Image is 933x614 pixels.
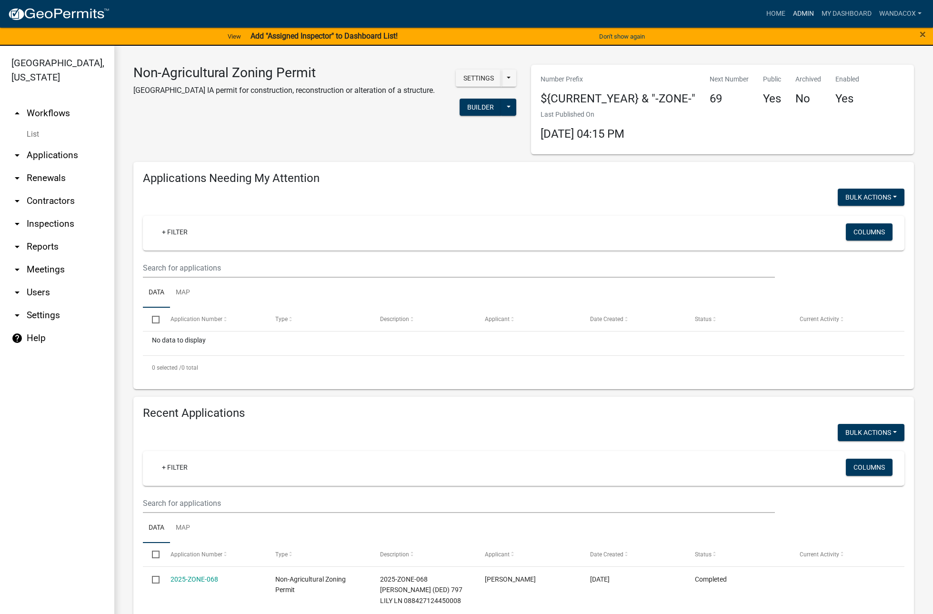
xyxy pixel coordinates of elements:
p: Public [763,74,781,84]
span: Status [695,316,712,322]
span: Current Activity [800,316,839,322]
button: Columns [846,223,893,241]
button: Don't show again [595,29,649,44]
a: Admin [789,5,818,23]
span: Date Created [590,551,623,558]
i: arrow_drop_down [11,195,23,207]
i: arrow_drop_down [11,241,23,252]
h3: Non-Agricultural Zoning Permit [133,65,435,81]
a: Data [143,513,170,544]
datatable-header-cell: Select [143,543,161,566]
datatable-header-cell: Current Activity [791,308,895,331]
p: Last Published On [541,110,624,120]
i: arrow_drop_down [11,287,23,298]
span: × [920,28,926,41]
button: Columns [846,459,893,476]
a: 2025-ZONE-068 [171,575,218,583]
a: + Filter [154,223,195,241]
h4: Recent Applications [143,406,904,420]
datatable-header-cell: Applicant [476,308,581,331]
button: Bulk Actions [838,424,904,441]
h4: Yes [835,92,859,106]
button: Settings [456,70,502,87]
span: Leslie Phipps [485,575,536,583]
button: Close [920,29,926,40]
datatable-header-cell: Type [266,543,371,566]
input: Search for applications [143,493,775,513]
p: Next Number [710,74,749,84]
p: [GEOGRAPHIC_DATA] IA permit for construction, reconstruction or alteration of a structure. [133,85,435,96]
p: Number Prefix [541,74,695,84]
a: Map [170,513,196,544]
a: Map [170,278,196,308]
h4: No [795,92,821,106]
h4: Applications Needing My Attention [143,171,904,185]
i: arrow_drop_down [11,172,23,184]
datatable-header-cell: Date Created [581,308,685,331]
i: help [11,332,23,344]
i: arrow_drop_down [11,264,23,275]
datatable-header-cell: Status [686,543,791,566]
datatable-header-cell: Applicant [476,543,581,566]
a: WandaCox [875,5,925,23]
datatable-header-cell: Application Number [161,308,266,331]
input: Search for applications [143,258,775,278]
datatable-header-cell: Type [266,308,371,331]
button: Builder [460,99,502,116]
datatable-header-cell: Description [371,308,476,331]
datatable-header-cell: Status [686,308,791,331]
span: Application Number [171,316,222,322]
strong: Add "Assigned Inspector" to Dashboard List! [251,31,398,40]
a: Home [762,5,789,23]
span: 2025-ZONE-068 Phipps, Leslie George (DED) 797 LILY LN 088427124450008 [380,575,462,605]
a: + Filter [154,459,195,476]
span: Application Number [171,551,222,558]
p: Enabled [835,74,859,84]
datatable-header-cell: Application Number [161,543,266,566]
a: View [224,29,245,44]
span: Description [380,316,409,322]
div: 0 total [143,356,904,380]
datatable-header-cell: Current Activity [791,543,895,566]
span: Date Created [590,316,623,322]
span: Current Activity [800,551,839,558]
span: Status [695,551,712,558]
a: Data [143,278,170,308]
button: Bulk Actions [838,189,904,206]
span: Non-Agricultural Zoning Permit [275,575,346,594]
div: No data to display [143,332,904,355]
i: arrow_drop_down [11,218,23,230]
datatable-header-cell: Date Created [581,543,685,566]
i: arrow_drop_down [11,150,23,161]
p: Archived [795,74,821,84]
i: arrow_drop_up [11,108,23,119]
a: My Dashboard [818,5,875,23]
span: 08/15/2025 [590,575,610,583]
span: Description [380,551,409,558]
h4: 69 [710,92,749,106]
h4: Yes [763,92,781,106]
datatable-header-cell: Select [143,308,161,331]
span: Type [275,316,288,322]
span: Type [275,551,288,558]
i: arrow_drop_down [11,310,23,321]
span: Applicant [485,551,510,558]
h4: ${CURRENT_YEAR} & "-ZONE-" [541,92,695,106]
span: Applicant [485,316,510,322]
span: [DATE] 04:15 PM [541,127,624,141]
datatable-header-cell: Description [371,543,476,566]
span: Completed [695,575,727,583]
span: 0 selected / [152,364,181,371]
